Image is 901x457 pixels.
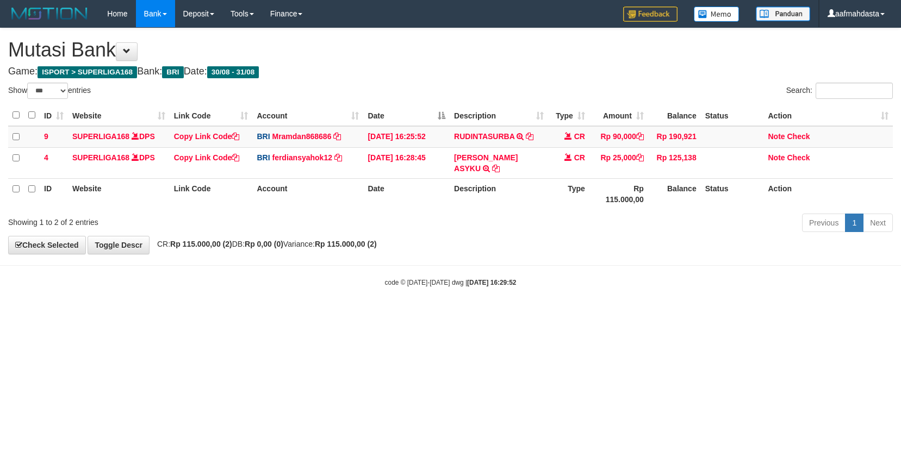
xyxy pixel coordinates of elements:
[802,214,846,232] a: Previous
[648,178,701,209] th: Balance
[574,153,585,162] span: CR
[170,178,253,209] th: Link Code
[589,126,648,148] td: Rp 90,000
[787,153,810,162] a: Check
[454,132,514,141] a: RUDINTASURBA
[272,153,332,162] a: ferdiansyahok12
[27,83,68,99] select: Showentries
[8,39,893,61] h1: Mutasi Bank
[492,164,500,173] a: Copy M RAFIQI ASYKU to clipboard
[636,153,644,162] a: Copy Rp 25,000 to clipboard
[574,132,585,141] span: CR
[68,178,170,209] th: Website
[845,214,863,232] a: 1
[8,236,86,254] a: Check Selected
[363,126,450,148] td: [DATE] 16:25:52
[763,178,893,209] th: Action
[589,178,648,209] th: Rp 115.000,00
[763,105,893,126] th: Action: activate to sort column ascending
[450,105,548,126] th: Description: activate to sort column ascending
[648,105,701,126] th: Balance
[252,178,363,209] th: Account
[701,105,764,126] th: Status
[768,153,785,162] a: Note
[207,66,259,78] span: 30/08 - 31/08
[548,105,589,126] th: Type: activate to sort column ascending
[548,178,589,209] th: Type
[816,83,893,99] input: Search:
[454,153,518,173] a: [PERSON_NAME] ASYKU
[162,66,183,78] span: BRI
[272,132,331,141] a: Mramdan868686
[526,132,533,141] a: Copy RUDINTASURBA to clipboard
[40,178,68,209] th: ID
[385,279,517,286] small: code © [DATE]-[DATE] dwg |
[170,240,232,248] strong: Rp 115.000,00 (2)
[88,236,150,254] a: Toggle Descr
[694,7,740,22] img: Button%20Memo.svg
[315,240,377,248] strong: Rp 115.000,00 (2)
[170,105,253,126] th: Link Code: activate to sort column ascending
[768,132,785,141] a: Note
[589,105,648,126] th: Amount: activate to sort column ascending
[333,132,341,141] a: Copy Mramdan868686 to clipboard
[152,240,377,248] span: CR: DB: Variance:
[72,153,129,162] a: SUPERLIGA168
[863,214,893,232] a: Next
[38,66,137,78] span: ISPORT > SUPERLIGA168
[787,132,810,141] a: Check
[756,7,810,21] img: panduan.png
[68,147,170,178] td: DPS
[257,153,270,162] span: BRI
[257,132,270,141] span: BRI
[623,7,678,22] img: Feedback.jpg
[648,147,701,178] td: Rp 125,138
[68,126,170,148] td: DPS
[450,178,548,209] th: Description
[334,153,342,162] a: Copy ferdiansyahok12 to clipboard
[8,212,367,228] div: Showing 1 to 2 of 2 entries
[174,153,240,162] a: Copy Link Code
[72,132,129,141] a: SUPERLIGA168
[252,105,363,126] th: Account: activate to sort column ascending
[174,132,240,141] a: Copy Link Code
[701,178,764,209] th: Status
[44,132,48,141] span: 9
[8,5,91,22] img: MOTION_logo.png
[363,178,450,209] th: Date
[589,147,648,178] td: Rp 25,000
[467,279,516,286] strong: [DATE] 16:29:52
[363,147,450,178] td: [DATE] 16:28:45
[245,240,283,248] strong: Rp 0,00 (0)
[40,105,68,126] th: ID: activate to sort column ascending
[636,132,644,141] a: Copy Rp 90,000 to clipboard
[8,66,893,77] h4: Game: Bank: Date:
[8,83,91,99] label: Show entries
[68,105,170,126] th: Website: activate to sort column ascending
[648,126,701,148] td: Rp 190,921
[363,105,450,126] th: Date: activate to sort column descending
[786,83,893,99] label: Search:
[44,153,48,162] span: 4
